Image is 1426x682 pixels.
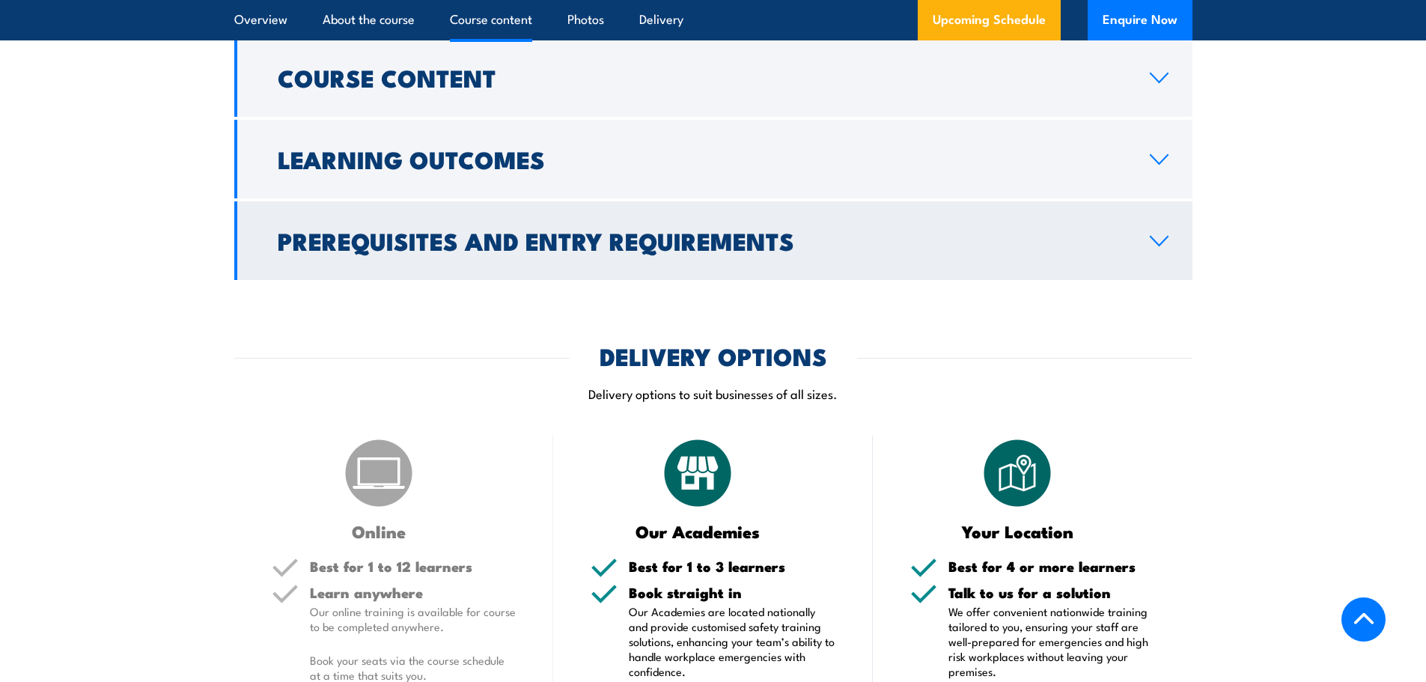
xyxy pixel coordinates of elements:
[234,120,1192,198] a: Learning Outcomes
[629,585,835,600] h5: Book straight in
[234,38,1192,117] a: Course Content
[310,604,517,634] p: Our online training is available for course to be completed anywhere.
[234,385,1192,402] p: Delivery options to suit businesses of all sizes.
[310,585,517,600] h5: Learn anywhere
[948,559,1155,573] h5: Best for 4 or more learners
[278,230,1126,251] h2: Prerequisites and Entry Requirements
[629,559,835,573] h5: Best for 1 to 3 learners
[591,523,805,540] h3: Our Academies
[629,604,835,679] p: Our Academies are located nationally and provide customised safety training solutions, enhancing ...
[310,559,517,573] h5: Best for 1 to 12 learners
[910,523,1125,540] h3: Your Location
[272,523,487,540] h3: Online
[600,345,827,366] h2: DELIVERY OPTIONS
[948,604,1155,679] p: We offer convenient nationwide training tailored to you, ensuring your staff are well-prepared fo...
[278,67,1126,88] h2: Course Content
[948,585,1155,600] h5: Talk to us for a solution
[278,148,1126,169] h2: Learning Outcomes
[234,201,1192,280] a: Prerequisites and Entry Requirements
